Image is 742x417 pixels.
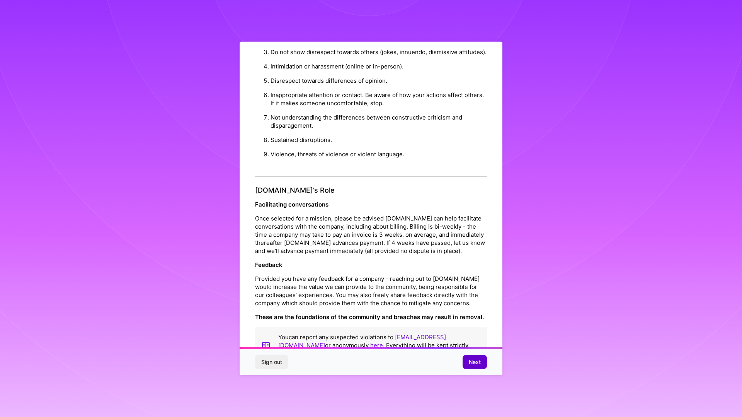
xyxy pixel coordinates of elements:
[255,261,283,268] strong: Feedback
[255,214,487,255] p: Once selected for a mission, please be advised [DOMAIN_NAME] can help facilitate conversations wi...
[255,275,487,307] p: Provided you have any feedback for a company - reaching out to [DOMAIN_NAME] would increase the v...
[255,186,487,195] h4: [DOMAIN_NAME]’s Role
[370,342,383,349] a: here
[271,133,487,147] li: Sustained disruptions.
[261,333,271,357] img: book icon
[261,358,282,366] span: Sign out
[271,147,487,161] li: Violence, threats of violence or violent language.
[271,73,487,88] li: Disrespect towards differences of opinion.
[255,355,288,369] button: Sign out
[271,110,487,133] li: Not understanding the differences between constructive criticism and disparagement.
[271,45,487,59] li: Do not show disrespect towards others (jokes, innuendo, dismissive attitudes).
[255,201,328,208] strong: Facilitating conversations
[278,333,481,357] p: You can report any suspected violations to or anonymously . Everything will be kept strictly conf...
[271,59,487,73] li: Intimidation or harassment (online or in-person).
[278,333,446,349] a: [EMAIL_ADDRESS][DOMAIN_NAME]
[463,355,487,369] button: Next
[271,88,487,110] li: Inappropriate attention or contact. Be aware of how your actions affect others. If it makes someo...
[469,358,481,366] span: Next
[255,313,484,321] strong: These are the foundations of the community and breaches may result in removal.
